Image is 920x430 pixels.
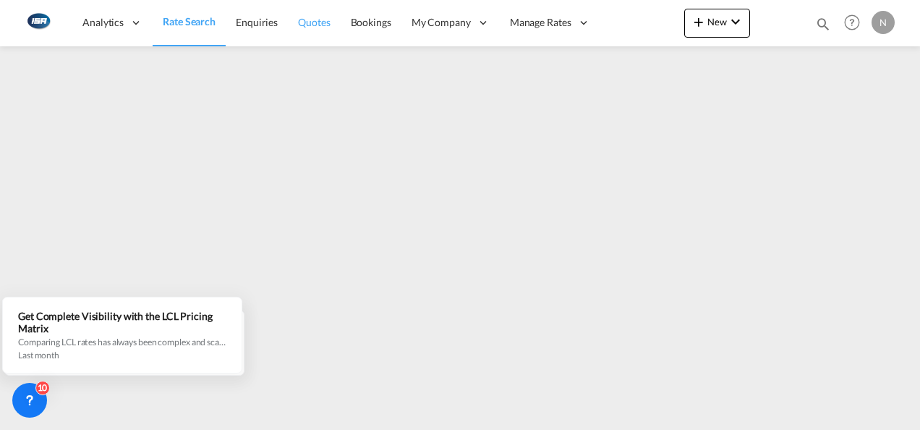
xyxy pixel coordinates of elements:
div: icon-magnify [815,16,831,38]
span: Analytics [82,15,124,30]
span: My Company [412,15,471,30]
span: Manage Rates [510,15,571,30]
span: Help [840,10,864,35]
span: Quotes [298,16,330,28]
span: Rate Search [163,15,216,28]
img: 1aa151c0c08011ec8d6f413816f9a227.png [22,7,54,39]
span: New [690,16,744,28]
md-icon: icon-chevron-down [727,13,744,30]
button: icon-plus 400-fgNewicon-chevron-down [684,9,750,38]
span: Enquiries [236,16,278,28]
md-icon: icon-plus 400-fg [690,13,707,30]
div: Help [840,10,872,36]
span: Bookings [351,16,391,28]
div: N [872,11,895,34]
md-icon: icon-magnify [815,16,831,32]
